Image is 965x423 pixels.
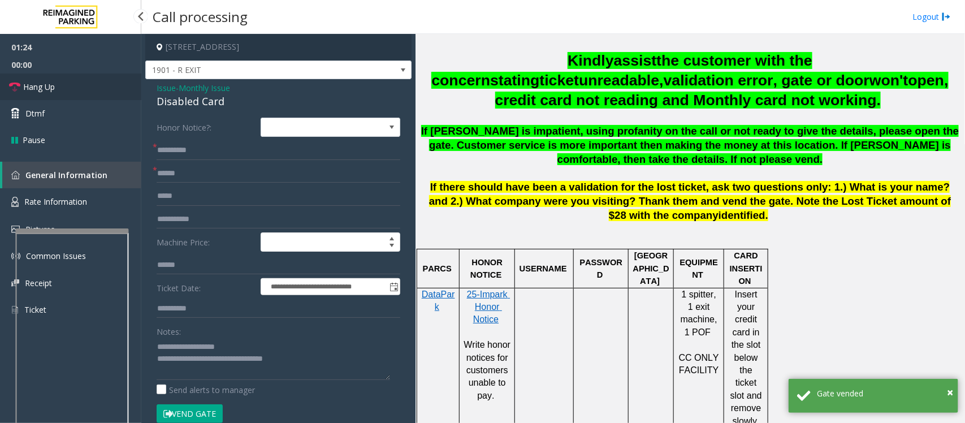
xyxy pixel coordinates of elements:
[429,181,951,221] span: If there should have been a validation for the lost ticket, ask two questions only: 1.) What is y...
[157,94,400,109] div: Disabled Card
[579,258,622,279] span: PASSWORD
[869,72,908,89] span: won't
[154,232,258,252] label: Machine Price:
[25,107,45,119] span: Dtmf
[540,72,579,89] span: ticket
[633,251,669,286] span: [GEOGRAPHIC_DATA]
[11,171,20,179] img: 'icon'
[664,72,869,89] span: validation error, gate or door
[421,125,959,165] span: If [PERSON_NAME] is impatient, using profanity on the call or not ready to give the details, plea...
[176,83,230,93] span: -
[422,290,455,312] a: DataPark
[579,72,664,89] span: unreadable,
[11,197,19,207] img: 'icon'
[765,209,768,221] span: .
[680,258,719,279] span: EQUIPMENT
[467,290,510,325] a: 25-Impark Honor Notice
[23,134,45,146] span: Pause
[157,384,255,396] label: Send alerts to manager
[520,264,567,273] span: USERNAME
[145,34,412,61] h4: [STREET_ADDRESS]
[11,305,19,315] img: 'icon'
[947,384,953,401] button: Close
[679,353,722,375] span: CC ONLY FACILITY
[614,52,657,69] span: assist
[947,385,953,400] span: ×
[490,72,539,89] span: stating
[147,3,253,31] h3: Call processing
[467,290,510,325] span: 25-Impark Honor Notice
[157,322,181,338] label: Notes:
[154,118,258,137] label: Honor Notice?:
[384,242,400,251] span: Decrease value
[23,81,55,93] span: Hang Up
[11,226,20,233] img: 'icon'
[912,11,951,23] a: Logout
[146,61,358,79] span: 1901 - R EXIT
[942,11,951,23] img: logout
[730,251,763,286] span: CARD INSERTION
[24,196,87,207] span: Rate Information
[384,233,400,242] span: Increase value
[422,290,455,312] span: DataPark
[464,340,513,400] span: Write honor notices for customers unable to pay.
[568,52,613,69] span: Kindly
[387,279,400,295] span: Toggle popup
[431,52,812,89] span: the customer with the concern
[719,209,765,221] span: identified
[11,252,20,261] img: 'icon'
[423,264,452,273] span: PARCS
[25,224,55,235] span: Pictures
[817,387,950,399] div: Gate vended
[470,258,505,279] span: HONOR NOTICE
[2,162,141,188] a: General Information
[25,170,107,180] span: General Information
[154,278,258,295] label: Ticket Date:
[11,279,19,287] img: 'icon'
[179,82,230,94] span: Monthly Issue
[681,290,720,337] span: 1 spitter, 1 exit machine, 1 POF
[157,82,176,94] span: Issue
